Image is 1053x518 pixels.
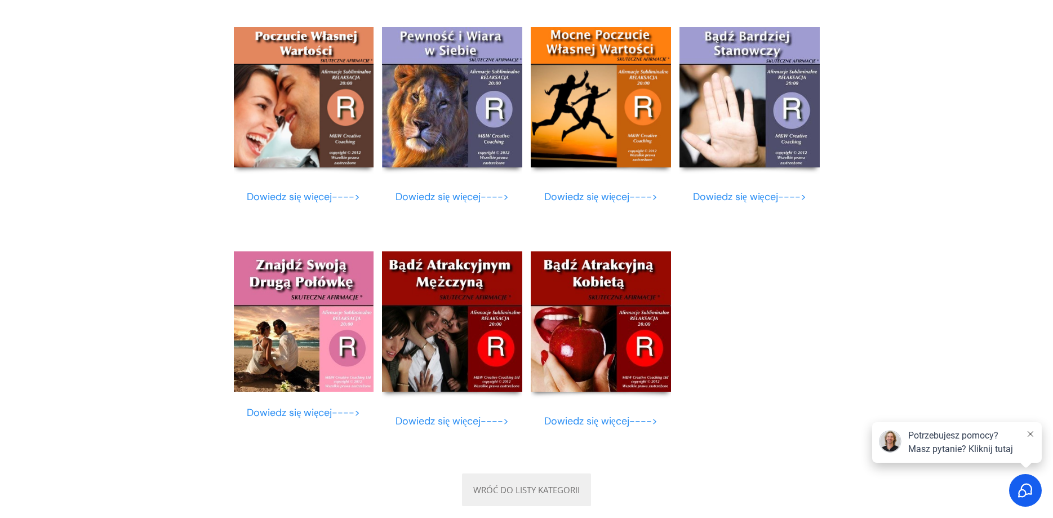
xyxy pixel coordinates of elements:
img: Kontroluj Swoje Wydatki-dla MEZCZYZN AD 1 [679,27,820,167]
a: Dowiedz się więcej----> [396,190,509,203]
span: WRÓĆ DO LISTY KATEGORII [473,485,580,495]
a: WRÓĆ DO LISTY KATEGORII [462,473,591,506]
a: Dowiedz się więcej----> [396,414,509,428]
a: Dowiedz się więcej----> [247,190,360,203]
img: Kontroluj Swoje Wydatki-dla MEZCZYZN M-T 1 [382,27,522,167]
img: znajdz-swoja-druga-polowke-R wersja 2 [234,251,374,392]
img: badz-atrakcyjna-kobieta-R [531,251,671,392]
img: AFIRMACJE Badz Atrakcyjnym Mezczyzna 1 [382,251,522,392]
a: Dowiedz się więcej----> [247,406,360,419]
a: Dowiedz się więcej----> [544,414,657,428]
a: Dowiedz się więcej----> [544,190,657,203]
a: Dowiedz się więcej----> [693,190,806,203]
